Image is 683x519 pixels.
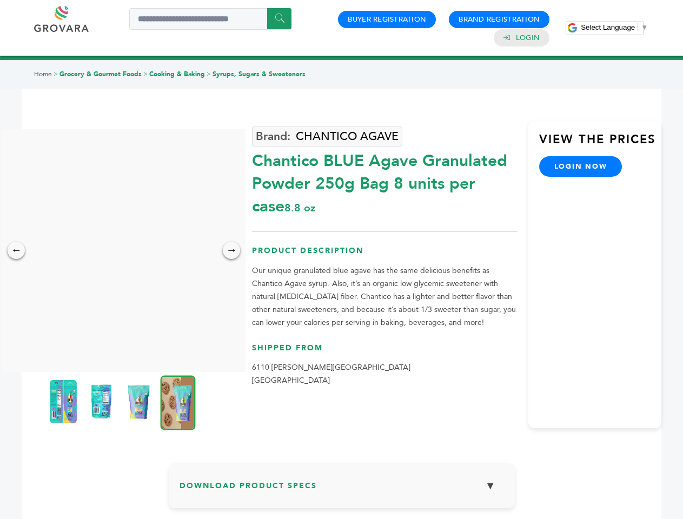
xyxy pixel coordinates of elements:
[125,380,152,423] img: Chantico BLUE Agave Granulated Powder 250g Bag 8 units per case 8.8 oz
[252,361,518,387] p: 6110 [PERSON_NAME][GEOGRAPHIC_DATA] [GEOGRAPHIC_DATA]
[516,33,540,43] a: Login
[641,23,648,31] span: ▼
[539,131,661,156] h3: View the Prices
[252,127,402,147] a: CHANTICO AGAVE
[180,474,504,505] h3: Download Product Specs
[252,245,518,264] h3: Product Description
[59,70,142,78] a: Grocery & Gourmet Foods
[581,23,635,31] span: Select Language
[252,144,518,218] div: Chantico BLUE Agave Granulated Powder 250g Bag 8 units per case
[223,242,240,259] div: →
[34,70,52,78] a: Home
[207,70,211,78] span: >
[129,8,291,30] input: Search a product or brand...
[213,70,306,78] a: Syrups, Sugars & Sweeteners
[539,156,622,177] a: login now
[8,242,25,259] div: ←
[149,70,205,78] a: Cooking & Baking
[348,15,426,24] a: Buyer Registration
[252,343,518,362] h3: Shipped From
[143,70,148,78] span: >
[477,474,504,497] button: ▼
[161,375,196,430] img: Chantico BLUE Agave Granulated Powder 250g Bag 8 units per case 8.8 oz
[459,15,540,24] a: Brand Registration
[50,380,77,423] img: Chantico BLUE Agave Granulated Powder 250g Bag 8 units per case 8.8 oz Product Label
[581,23,648,31] a: Select Language​
[88,380,115,423] img: Chantico BLUE Agave Granulated Powder 250g Bag 8 units per case 8.8 oz Nutrition Info
[638,23,638,31] span: ​
[54,70,58,78] span: >
[252,264,518,329] p: Our unique granulated blue agave has the same delicious benefits as Chantico Agave syrup. Also, i...
[284,201,315,215] span: 8.8 oz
